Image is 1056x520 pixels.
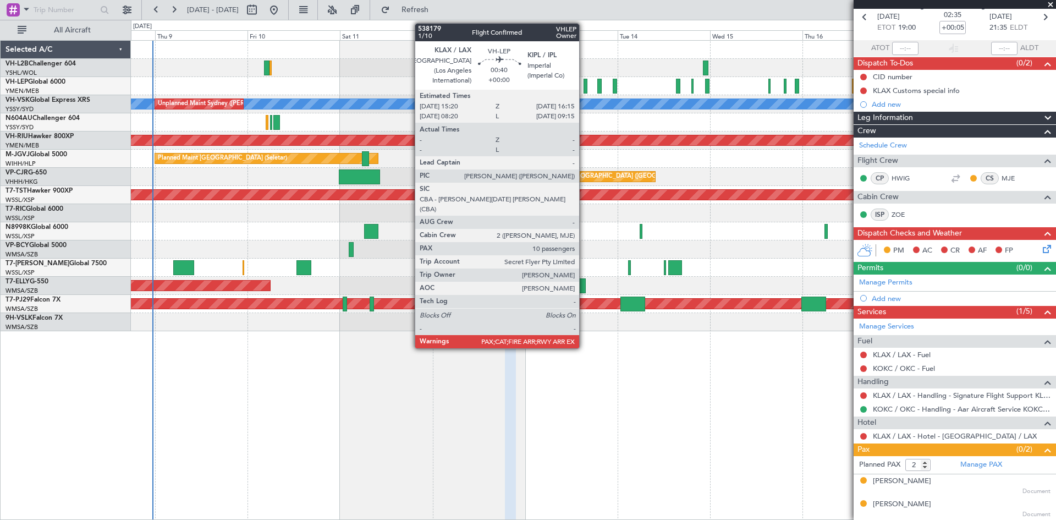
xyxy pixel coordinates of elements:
span: ETOT [877,23,895,34]
span: T7-[PERSON_NAME] [5,260,69,267]
span: 19:00 [898,23,916,34]
label: Planned PAX [859,459,900,470]
a: N604AUChallenger 604 [5,115,80,122]
a: KOKC / OKC - Fuel [873,364,935,373]
span: Crew [857,125,876,138]
span: ALDT [1020,43,1038,54]
span: Document [1022,510,1050,519]
a: WMSA/SZB [5,323,38,331]
div: Add new [872,294,1050,303]
div: Fri 10 [248,30,340,40]
input: Trip Number [34,2,97,18]
a: Schedule Crew [859,140,907,151]
span: All Aircraft [29,26,116,34]
span: CR [950,245,960,256]
span: Refresh [392,6,438,14]
div: [DATE] [133,22,152,31]
span: Flight Crew [857,155,898,167]
a: WMSA/SZB [5,305,38,313]
span: 9H-VSLK [5,315,32,321]
a: Manage Services [859,321,914,332]
span: Dispatch Checks and Weather [857,227,962,240]
span: Handling [857,376,889,388]
span: PM [893,245,904,256]
a: KLAX / LAX - Fuel [873,350,931,359]
a: WSSL/XSP [5,214,35,222]
a: T7-RICGlobal 6000 [5,206,63,212]
span: VH-LEP [5,79,28,85]
div: Thu 16 [802,30,895,40]
span: [DATE] - [DATE] [187,5,239,15]
a: VP-BCYGlobal 5000 [5,242,67,249]
span: 21:35 [989,23,1007,34]
span: Cabin Crew [857,191,899,204]
button: All Aircraft [12,21,119,39]
span: (0/2) [1016,444,1032,455]
span: T7-RIC [5,206,26,212]
a: T7-ELLYG-550 [5,278,48,285]
a: T7-PJ29Falcon 7X [5,297,61,303]
a: WSSL/XSP [5,232,35,240]
a: Manage PAX [960,459,1002,470]
div: Wed 15 [710,30,802,40]
a: YMEN/MEB [5,87,39,95]
a: YMEN/MEB [5,141,39,150]
input: --:-- [892,42,919,55]
a: ZOE [892,210,916,220]
span: AF [978,245,987,256]
a: WMSA/SZB [5,250,38,259]
div: KLAX Customs special info [873,86,960,95]
div: Tue 14 [618,30,710,40]
a: YSSY/SYD [5,105,34,113]
span: M-JGVJ [5,151,30,158]
span: [DATE] [877,12,900,23]
a: KLAX / LAX - Hotel - [GEOGRAPHIC_DATA] / LAX [873,431,1037,441]
span: (0/2) [1016,57,1032,69]
span: (0/0) [1016,262,1032,273]
div: Sat 11 [340,30,432,40]
div: Sun 12 [433,30,525,40]
span: (1/5) [1016,305,1032,317]
a: MJE [1002,173,1026,183]
a: WMSA/SZB [5,287,38,295]
div: [PERSON_NAME] [873,499,931,510]
span: T7-PJ29 [5,297,30,303]
div: CID number [873,72,912,81]
span: Fuel [857,335,872,348]
a: 9H-VSLKFalcon 7X [5,315,63,321]
span: VP-BCY [5,242,29,249]
a: HWIG [892,173,916,183]
span: VP-CJR [5,169,28,176]
span: N604AU [5,115,32,122]
a: VH-LEPGlobal 6000 [5,79,65,85]
div: Thu 9 [155,30,248,40]
span: Permits [857,262,883,275]
a: WSSL/XSP [5,269,35,277]
button: Refresh [376,1,442,19]
a: YSSY/SYD [5,123,34,132]
span: Pax [857,444,870,456]
div: Unplanned Maint Sydney ([PERSON_NAME] Intl) [158,96,293,112]
a: T7-[PERSON_NAME]Global 7500 [5,260,107,267]
span: Hotel [857,417,876,429]
a: VP-CJRG-650 [5,169,47,176]
div: [PERSON_NAME] [873,476,931,487]
a: KOKC / OKC - Handling - Aar Aircraft Service KOKC / OKC [873,404,1050,414]
span: ATOT [871,43,889,54]
a: Manage Permits [859,277,912,288]
span: Services [857,306,886,319]
a: WSSL/XSP [5,196,35,204]
span: [DATE] [989,12,1012,23]
span: N8998K [5,224,31,231]
a: M-JGVJGlobal 5000 [5,151,67,158]
span: T7-ELLY [5,278,30,285]
div: CS [981,172,999,184]
div: Planned Maint [GEOGRAPHIC_DATA] (Seletar) [158,150,287,167]
div: CP [871,172,889,184]
span: T7-TST [5,188,27,194]
a: KLAX / LAX - Handling - Signature Flight Support KLAX / LAX [873,391,1050,400]
span: FP [1005,245,1013,256]
span: 02:35 [944,10,961,21]
div: ISP [871,209,889,221]
a: VHHH/HKG [5,178,38,186]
